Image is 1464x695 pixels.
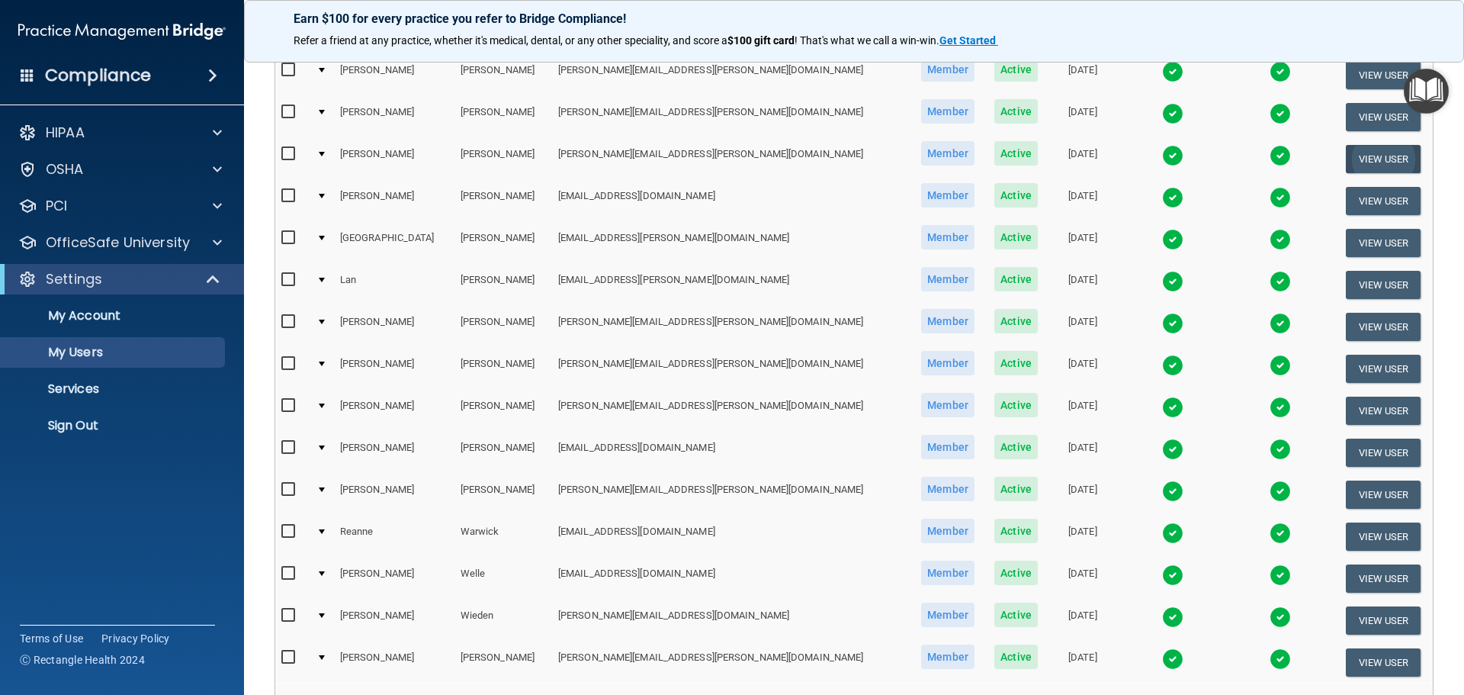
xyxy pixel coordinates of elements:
[994,183,1038,208] span: Active
[334,222,454,264] td: [GEOGRAPHIC_DATA]
[1162,439,1183,460] img: tick.e7d51cea.svg
[1270,187,1291,208] img: tick.e7d51cea.svg
[939,34,996,47] strong: Get Started
[1048,264,1119,306] td: [DATE]
[1270,313,1291,334] img: tick.e7d51cea.svg
[1162,103,1183,124] img: tick.e7d51cea.svg
[1048,306,1119,348] td: [DATE]
[1048,516,1119,558] td: [DATE]
[1162,145,1183,166] img: tick.e7d51cea.svg
[334,600,454,642] td: [PERSON_NAME]
[18,233,222,252] a: OfficeSafe University
[994,267,1038,291] span: Active
[1346,355,1421,383] button: View User
[921,225,974,249] span: Member
[1048,474,1119,516] td: [DATE]
[334,54,454,96] td: [PERSON_NAME]
[1270,145,1291,166] img: tick.e7d51cea.svg
[454,222,552,264] td: [PERSON_NAME]
[994,351,1038,375] span: Active
[1270,523,1291,544] img: tick.e7d51cea.svg
[10,418,218,433] p: Sign Out
[1346,523,1421,551] button: View User
[1346,565,1421,593] button: View User
[994,141,1038,166] span: Active
[46,124,85,142] p: HIPAA
[1048,558,1119,600] td: [DATE]
[1162,187,1183,208] img: tick.e7d51cea.svg
[921,435,974,459] span: Member
[1162,355,1183,376] img: tick.e7d51cea.svg
[552,264,911,306] td: [EMAIL_ADDRESS][PERSON_NAME][DOMAIN_NAME]
[18,16,226,47] img: PMB logo
[552,600,911,642] td: [PERSON_NAME][EMAIL_ADDRESS][DOMAIN_NAME]
[1162,481,1183,502] img: tick.e7d51cea.svg
[921,393,974,417] span: Member
[294,34,727,47] span: Refer a friend at any practice, whether it's medical, dental, or any other speciality, and score a
[994,57,1038,82] span: Active
[921,141,974,166] span: Member
[994,477,1038,501] span: Active
[454,474,552,516] td: [PERSON_NAME]
[1270,565,1291,586] img: tick.e7d51cea.svg
[552,306,911,348] td: [PERSON_NAME][EMAIL_ADDRESS][PERSON_NAME][DOMAIN_NAME]
[552,54,911,96] td: [PERSON_NAME][EMAIL_ADDRESS][PERSON_NAME][DOMAIN_NAME]
[1162,648,1183,670] img: tick.e7d51cea.svg
[1346,103,1421,131] button: View User
[1346,145,1421,173] button: View User
[20,652,145,668] span: Ⓒ Rectangle Health 2024
[454,96,552,138] td: [PERSON_NAME]
[994,393,1038,417] span: Active
[1162,313,1183,334] img: tick.e7d51cea.svg
[1048,180,1119,222] td: [DATE]
[552,348,911,390] td: [PERSON_NAME][EMAIL_ADDRESS][PERSON_NAME][DOMAIN_NAME]
[552,390,911,432] td: [PERSON_NAME][EMAIL_ADDRESS][PERSON_NAME][DOMAIN_NAME]
[46,233,190,252] p: OfficeSafe University
[454,558,552,600] td: Welle
[1162,523,1183,544] img: tick.e7d51cea.svg
[1346,271,1421,299] button: View User
[334,180,454,222] td: [PERSON_NAME]
[552,516,911,558] td: [EMAIL_ADDRESS][DOMAIN_NAME]
[454,642,552,683] td: [PERSON_NAME]
[552,180,911,222] td: [EMAIL_ADDRESS][DOMAIN_NAME]
[1270,229,1291,250] img: tick.e7d51cea.svg
[20,631,83,646] a: Terms of Use
[1270,61,1291,82] img: tick.e7d51cea.svg
[334,642,454,683] td: [PERSON_NAME]
[454,516,552,558] td: Warwick
[18,124,222,142] a: HIPAA
[921,519,974,543] span: Member
[454,390,552,432] td: [PERSON_NAME]
[921,561,974,585] span: Member
[1162,397,1183,418] img: tick.e7d51cea.svg
[994,645,1038,669] span: Active
[994,561,1038,585] span: Active
[1162,565,1183,586] img: tick.e7d51cea.svg
[10,345,218,360] p: My Users
[18,160,222,179] a: OSHA
[921,351,974,375] span: Member
[45,65,151,86] h4: Compliance
[921,477,974,501] span: Member
[1162,61,1183,82] img: tick.e7d51cea.svg
[921,267,974,291] span: Member
[1270,481,1291,502] img: tick.e7d51cea.svg
[1270,103,1291,124] img: tick.e7d51cea.svg
[1048,222,1119,264] td: [DATE]
[921,309,974,333] span: Member
[1048,600,1119,642] td: [DATE]
[294,11,1414,26] p: Earn $100 for every practice you refer to Bridge Compliance!
[1162,229,1183,250] img: tick.e7d51cea.svg
[1162,607,1183,628] img: tick.e7d51cea.svg
[921,57,974,82] span: Member
[921,645,974,669] span: Member
[1270,607,1291,628] img: tick.e7d51cea.svg
[552,432,911,474] td: [EMAIL_ADDRESS][DOMAIN_NAME]
[994,435,1038,459] span: Active
[1346,481,1421,509] button: View User
[1404,69,1449,114] button: Open Resource Center
[921,603,974,627] span: Member
[552,642,911,683] td: [PERSON_NAME][EMAIL_ADDRESS][PERSON_NAME][DOMAIN_NAME]
[939,34,998,47] a: Get Started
